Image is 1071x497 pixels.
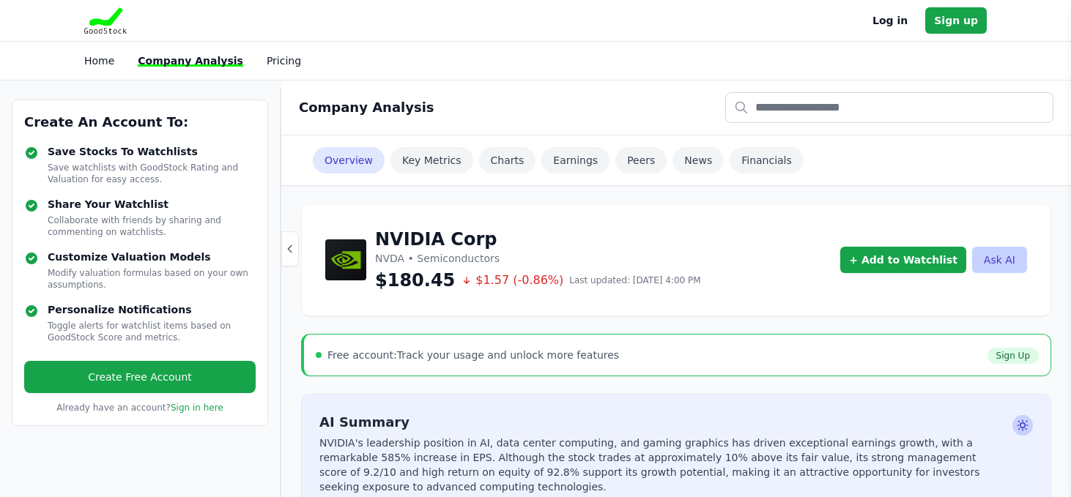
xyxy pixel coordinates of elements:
a: Sign up [925,7,987,34]
h4: Save Stocks To Watchlists [48,144,256,159]
h4: Personalize Notifications [48,302,256,317]
h3: Create An Account To: [24,112,256,132]
h4: Share Your Watchlist [48,197,256,212]
h4: Customize Valuation Models [48,250,256,264]
a: Pricing [267,55,301,67]
span: Last updated: [DATE] 4:00 PM [569,274,700,286]
h2: AI Summary [319,412,1007,433]
p: Modify valuation formulas based on your own assumptions. [48,267,256,291]
a: Create Free Account [24,361,256,393]
p: Save watchlists with GoodStock Rating and Valuation for easy access. [48,162,256,185]
a: Overview [313,147,385,173]
p: NVDA • Semiconductors [375,251,701,266]
img: Goodstock Logo [84,7,127,34]
img: NVIDIA Corp Logo [325,239,366,280]
span: $1.57 (-0.86%) [461,272,563,289]
p: Toggle alerts for watchlist items based on GoodStock Score and metrics. [48,320,256,343]
a: Log in [872,12,908,29]
a: Peers [615,147,667,173]
a: Financials [730,147,804,173]
a: Sign Up [987,348,1039,364]
h2: Company Analysis [299,97,434,118]
span: Free account: [327,349,397,361]
a: Earnings [541,147,609,173]
a: Key Metrics [390,147,473,173]
a: Sign in here [171,403,223,413]
a: Charts [479,147,536,173]
a: Company Analysis [138,55,243,67]
div: Track your usage and unlock more features [327,348,619,362]
a: News [672,147,724,173]
a: + Add to Watchlist [840,247,966,273]
p: Already have an account? [24,402,256,414]
button: Ask AI [972,247,1027,273]
h1: NVIDIA Corp [375,228,701,251]
span: Ask AI [1012,415,1033,436]
p: NVIDIA's leadership position in AI, data center computing, and gaming graphics has driven excepti... [319,436,1007,494]
p: Collaborate with friends by sharing and commenting on watchlists. [48,214,256,238]
a: Home [84,55,114,67]
span: $180.45 [375,269,455,292]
